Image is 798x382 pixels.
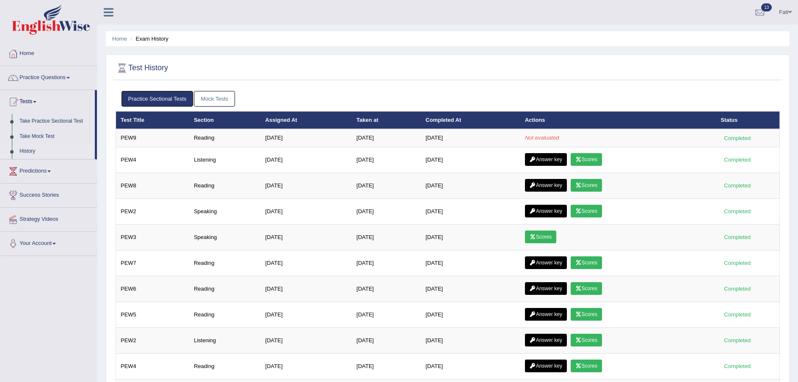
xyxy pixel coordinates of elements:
[421,302,520,327] td: [DATE]
[116,198,189,224] td: PEW2
[721,258,754,267] div: Completed
[421,353,520,379] td: [DATE]
[352,250,421,276] td: [DATE]
[112,36,127,42] a: Home
[116,327,189,353] td: PEW2
[525,179,567,192] a: Answer key
[261,302,352,327] td: [DATE]
[525,205,567,217] a: Answer key
[352,173,421,198] td: [DATE]
[421,327,520,353] td: [DATE]
[116,111,189,129] th: Test Title
[189,327,261,353] td: Listening
[520,111,716,129] th: Actions
[0,90,95,111] a: Tests
[352,276,421,302] td: [DATE]
[16,129,95,144] a: Take Mock Test
[525,360,567,372] a: Answer key
[571,334,602,346] a: Scores
[189,198,261,224] td: Speaking
[352,353,421,379] td: [DATE]
[571,153,602,166] a: Scores
[525,231,556,243] a: Scores
[261,276,352,302] td: [DATE]
[352,147,421,173] td: [DATE]
[352,224,421,250] td: [DATE]
[189,250,261,276] td: Reading
[0,184,97,205] a: Success Stories
[116,250,189,276] td: PEW7
[116,302,189,327] td: PEW5
[261,111,352,129] th: Assigned At
[421,250,520,276] td: [DATE]
[16,144,95,159] a: History
[421,198,520,224] td: [DATE]
[525,282,567,295] a: Answer key
[194,91,235,107] a: Mock Tests
[261,353,352,379] td: [DATE]
[116,173,189,198] td: PEW8
[525,308,567,321] a: Answer key
[116,224,189,250] td: PEW3
[0,66,97,87] a: Practice Questions
[571,256,602,269] a: Scores
[721,336,754,345] div: Completed
[261,129,352,147] td: [DATE]
[261,327,352,353] td: [DATE]
[261,198,352,224] td: [DATE]
[421,276,520,302] td: [DATE]
[352,327,421,353] td: [DATE]
[421,173,520,198] td: [DATE]
[189,129,261,147] td: Reading
[721,155,754,164] div: Completed
[721,284,754,293] div: Completed
[261,250,352,276] td: [DATE]
[571,308,602,321] a: Scores
[571,179,602,192] a: Scores
[571,205,602,217] a: Scores
[525,135,559,141] em: Not evaluated
[716,111,780,129] th: Status
[261,224,352,250] td: [DATE]
[721,207,754,216] div: Completed
[116,276,189,302] td: PEW6
[421,129,520,147] td: [DATE]
[116,147,189,173] td: PEW4
[0,232,97,253] a: Your Account
[525,256,567,269] a: Answer key
[352,198,421,224] td: [DATE]
[421,224,520,250] td: [DATE]
[421,111,520,129] th: Completed At
[0,159,97,181] a: Predictions
[116,129,189,147] td: PEW9
[189,173,261,198] td: Reading
[721,134,754,143] div: Completed
[189,111,261,129] th: Section
[189,224,261,250] td: Speaking
[352,129,421,147] td: [DATE]
[261,147,352,173] td: [DATE]
[189,276,261,302] td: Reading
[571,360,602,372] a: Scores
[189,302,261,327] td: Reading
[16,114,95,129] a: Take Practice Sectional Test
[128,35,168,43] li: Exam History
[721,181,754,190] div: Completed
[121,91,193,107] a: Practice Sectional Tests
[525,153,567,166] a: Answer key
[525,334,567,346] a: Answer key
[0,42,97,63] a: Home
[189,353,261,379] td: Reading
[721,233,754,242] div: Completed
[421,147,520,173] td: [DATE]
[721,362,754,371] div: Completed
[352,302,421,327] td: [DATE]
[571,282,602,295] a: Scores
[0,208,97,229] a: Strategy Videos
[721,310,754,319] div: Completed
[189,147,261,173] td: Listening
[261,173,352,198] td: [DATE]
[352,111,421,129] th: Taken at
[761,3,772,11] span: 13
[116,353,189,379] td: PEW4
